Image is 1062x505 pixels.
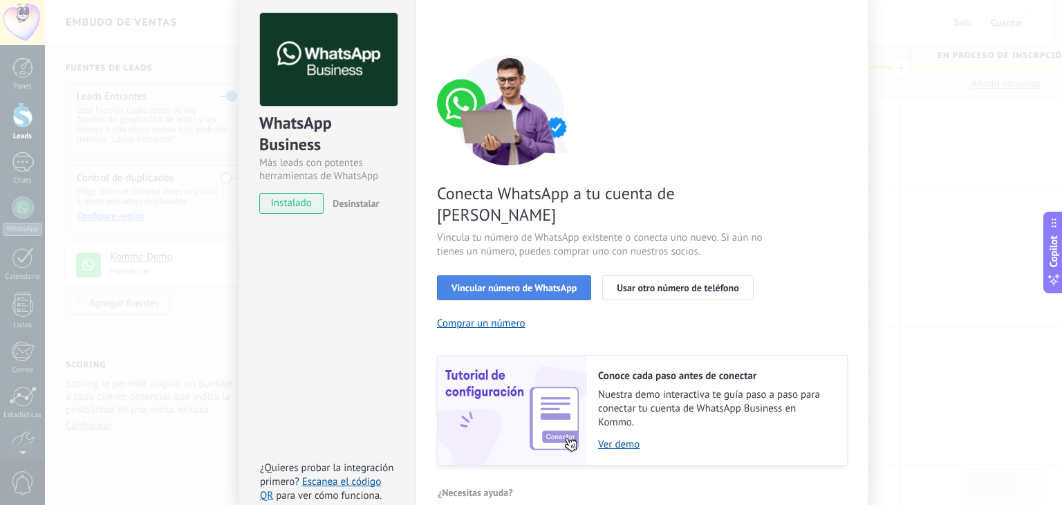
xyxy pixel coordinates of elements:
[276,489,382,502] span: para ver cómo funciona.
[598,388,833,430] span: Nuestra demo interactiva te guía paso a paso para conectar tu cuenta de WhatsApp Business en Kommo.
[1047,236,1061,268] span: Copilot
[598,369,833,383] h2: Conoce cada paso antes de conectar
[438,488,513,497] span: ¿Necesitas ayuda?
[451,283,577,293] span: Vincular número de WhatsApp
[437,482,514,503] button: ¿Necesitas ayuda?
[259,156,395,183] div: Más leads con potentes herramientas de WhatsApp
[437,317,525,330] button: Comprar un número
[437,55,582,165] img: connect number
[437,275,591,300] button: Vincular número de WhatsApp
[437,183,766,226] span: Conecta WhatsApp a tu cuenta de [PERSON_NAME]
[260,461,394,488] span: ¿Quieres probar la integración primero?
[437,231,766,259] span: Vincula tu número de WhatsApp existente o conecta uno nuevo. Si aún no tienes un número, puedes c...
[333,197,379,210] span: Desinstalar
[327,193,379,214] button: Desinstalar
[259,112,395,156] div: WhatsApp Business
[602,275,753,300] button: Usar otro número de teléfono
[260,193,323,214] span: instalado
[260,13,398,107] img: logo_main.png
[598,438,833,451] a: Ver demo
[617,283,738,293] span: Usar otro número de teléfono
[260,475,381,502] a: Escanea el código QR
